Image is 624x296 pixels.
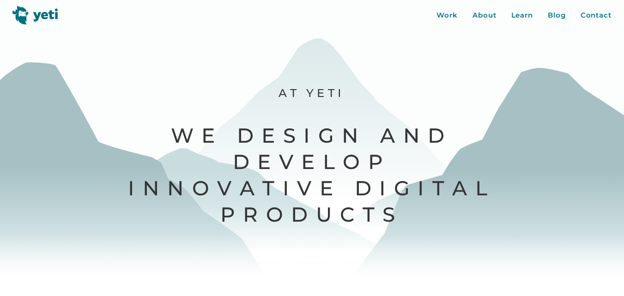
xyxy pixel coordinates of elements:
a: About [473,10,497,21]
span: n [143,175,168,202]
span: I [128,175,143,202]
a: Learn [511,10,533,21]
a: Contact [581,10,612,21]
a: Blog [548,10,566,21]
img: Yeti logo [12,6,58,24]
p: At Yeti [127,86,496,101]
span: l [475,175,496,202]
a: Work [436,10,458,21]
